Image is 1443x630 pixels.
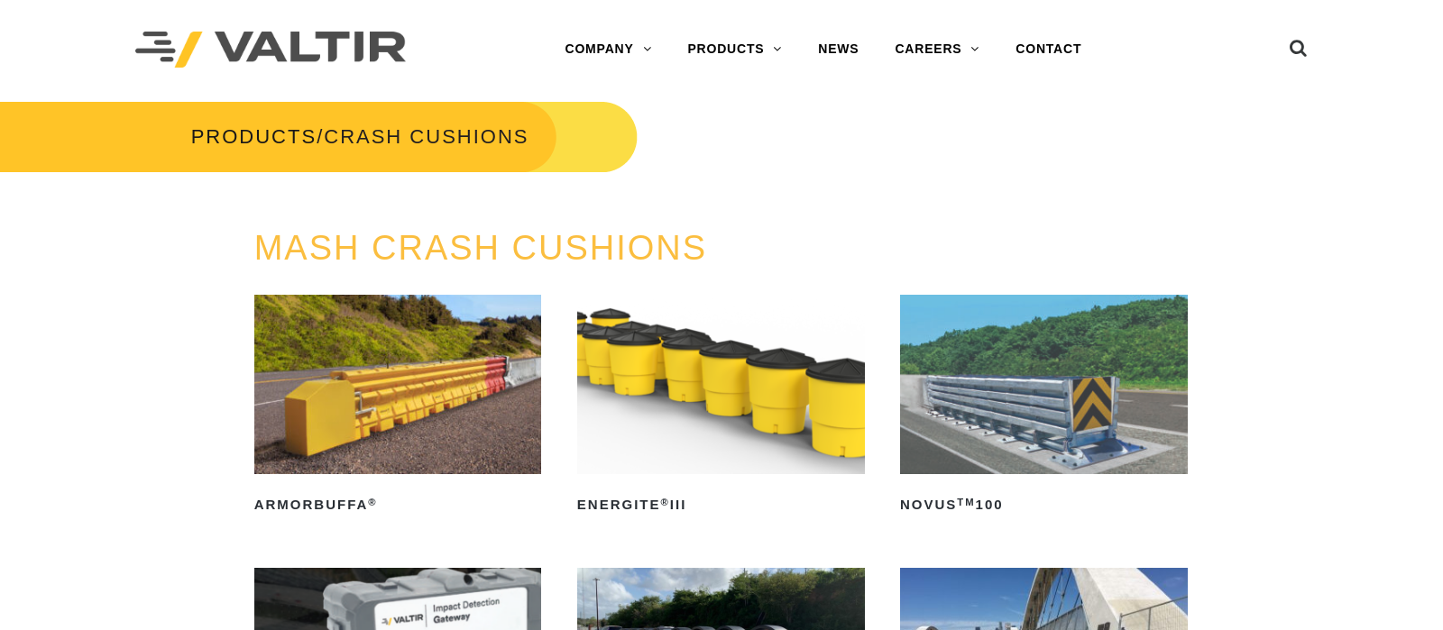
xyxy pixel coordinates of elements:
a: NOVUSTM100 [900,295,1188,519]
a: CONTACT [997,32,1099,68]
span: CRASH CUSHIONS [324,125,528,148]
a: ENERGITE®III [577,295,865,519]
img: Valtir [135,32,406,68]
a: NEWS [800,32,877,68]
a: ArmorBuffa® [254,295,542,519]
a: MASH CRASH CUSHIONS [254,229,708,267]
h2: ArmorBuffa [254,490,542,519]
sup: TM [957,497,975,507]
a: PRODUCTS [191,125,317,148]
sup: ® [368,497,377,507]
h2: NOVUS 100 [900,490,1188,519]
a: CAREERS [877,32,997,68]
h2: ENERGITE III [577,490,865,519]
a: PRODUCTS [669,32,800,68]
sup: ® [661,497,670,507]
a: COMPANY [547,32,670,68]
